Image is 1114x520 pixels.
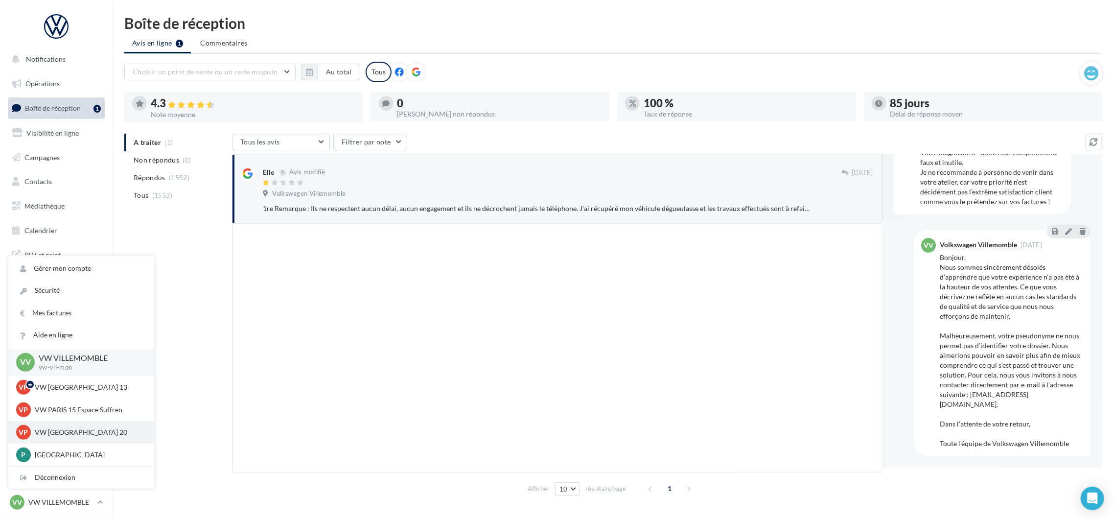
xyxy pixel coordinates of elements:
span: VP [19,405,28,415]
a: PLV et print personnalisable [6,244,107,273]
a: Calendrier [6,220,107,241]
div: 4.3 [151,98,355,109]
span: Médiathèque [24,202,65,210]
div: Open Intercom Messenger [1081,487,1104,510]
span: P [22,450,26,460]
div: 1re Remarque : Ils ne respectent aucun délai, aucun engagement et ils ne décrochent jamais le tél... [263,204,810,213]
span: [DATE] [852,168,873,177]
span: Boîte de réception [25,104,81,112]
div: Bonjour, Nous sommes sincèrement désolés d’apprendre que votre expérience n’a pas été à la hauteu... [940,253,1083,449]
span: Afficher [528,484,550,494]
div: Déconnexion [8,467,154,489]
div: Taux de réponse [644,111,848,118]
a: VV VW VILLEMOMBLE [8,493,105,512]
span: Répondus [134,173,165,183]
div: [PERSON_NAME] non répondus [397,111,602,118]
button: 10 [555,482,580,496]
a: Contacts [6,171,107,192]
span: Tous [134,190,148,200]
span: VV [20,356,31,368]
button: Au total [318,64,360,80]
a: Campagnes [6,147,107,168]
button: Notifications [6,49,103,70]
a: Campagnes DataOnDemand [6,277,107,306]
span: Choisir un point de vente ou un code magasin [133,68,278,76]
div: Volkswagen Villemomble [940,241,1017,248]
span: VV [924,240,933,250]
span: Avis modifié [289,168,325,176]
a: Aide en ligne [8,324,154,346]
a: Sécurité [8,280,154,302]
a: Médiathèque [6,196,107,216]
span: Visibilité en ligne [26,129,79,137]
p: VW VILLEMOMBLE [39,353,139,364]
button: Tous les avis [232,134,330,150]
div: Tous [366,62,392,82]
a: Opérations [6,73,107,94]
span: Commentaires [200,38,247,48]
button: Filtrer par note [333,134,407,150]
p: VW VILLEMOMBLE [28,497,93,507]
div: 85 jours [890,98,1095,109]
button: Au total [301,64,360,80]
div: 1 [93,105,101,113]
p: [GEOGRAPHIC_DATA] [35,450,142,460]
span: 10 [559,485,568,493]
div: Elle [263,167,274,177]
span: Calendrier [24,226,57,235]
span: Campagnes [24,153,60,161]
div: Boîte de réception [124,16,1102,30]
span: [DATE] [1021,242,1042,248]
span: 1 [662,481,678,496]
span: PLV et print personnalisable [24,248,101,269]
span: Notifications [26,55,66,63]
span: Tous les avis [240,138,280,146]
span: Opérations [25,79,60,88]
span: (0) [183,156,191,164]
div: 0 [397,98,602,109]
div: Note moyenne [151,111,355,118]
span: Volkswagen Villemomble [272,189,346,198]
div: Délai de réponse moyen [890,111,1095,118]
button: Choisir un point de vente ou un code magasin [124,64,296,80]
p: vw-vil-mon [39,363,139,372]
span: VV [12,497,22,507]
a: Visibilité en ligne [6,123,107,143]
p: VW PARIS 15 Espace Suffren [35,405,142,415]
span: résultats/page [585,484,626,494]
p: VW [GEOGRAPHIC_DATA] 20 [35,427,142,437]
span: Non répondus [134,155,179,165]
span: VP [19,382,28,392]
a: Boîte de réception1 [6,97,107,118]
div: 100 % [644,98,848,109]
a: Gérer mon compte [8,258,154,280]
a: Mes factures [8,302,154,324]
span: VP [19,427,28,437]
p: VW [GEOGRAPHIC_DATA] 13 [35,382,142,392]
span: (1552) [169,174,189,182]
span: Contacts [24,177,52,186]
span: (1552) [152,191,173,199]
